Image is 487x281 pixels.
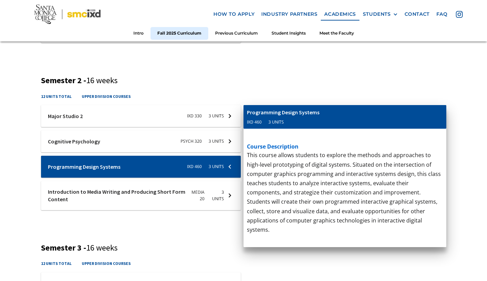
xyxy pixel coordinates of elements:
img: icon - instagram [456,11,463,18]
a: industry partners [258,8,321,21]
h4: 12 units total [41,93,71,100]
a: Academics [321,8,359,21]
a: faq [433,8,451,21]
h4: upper division courses [82,93,131,100]
a: Previous Curriculum [208,27,265,40]
img: Santa Monica College - SMC IxD logo [34,4,101,24]
span: 16 weeks [86,75,118,86]
a: Intro [127,27,150,40]
a: Student Insights [265,27,313,40]
a: Meet the Faculty [313,27,361,40]
span: 16 weeks [86,242,118,253]
h3: Semester 2 - [41,76,446,86]
h3: Semester 3 - [41,243,446,253]
a: Fall 2025 Curriculum [150,27,208,40]
div: STUDENTS [363,11,391,17]
a: contact [401,8,433,21]
div: STUDENTS [363,11,398,17]
a: how to apply [210,8,258,21]
h4: upper division courses [82,260,131,267]
h4: 12 units total [41,260,71,267]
